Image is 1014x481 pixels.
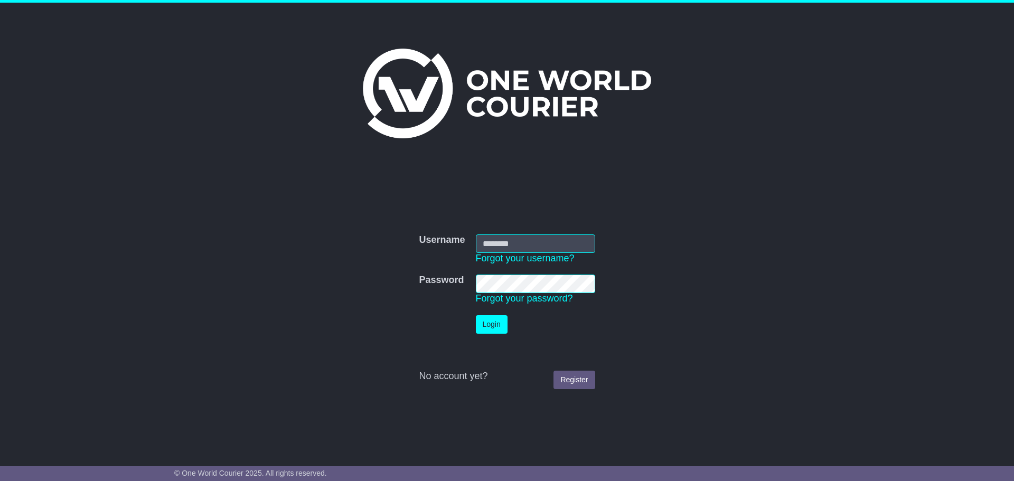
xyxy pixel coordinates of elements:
span: © One World Courier 2025. All rights reserved. [174,469,327,477]
a: Forgot your username? [476,253,575,263]
button: Login [476,315,508,334]
div: No account yet? [419,371,595,382]
label: Password [419,275,464,286]
img: One World [363,49,651,138]
a: Forgot your password? [476,293,573,304]
label: Username [419,234,465,246]
a: Register [553,371,595,389]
